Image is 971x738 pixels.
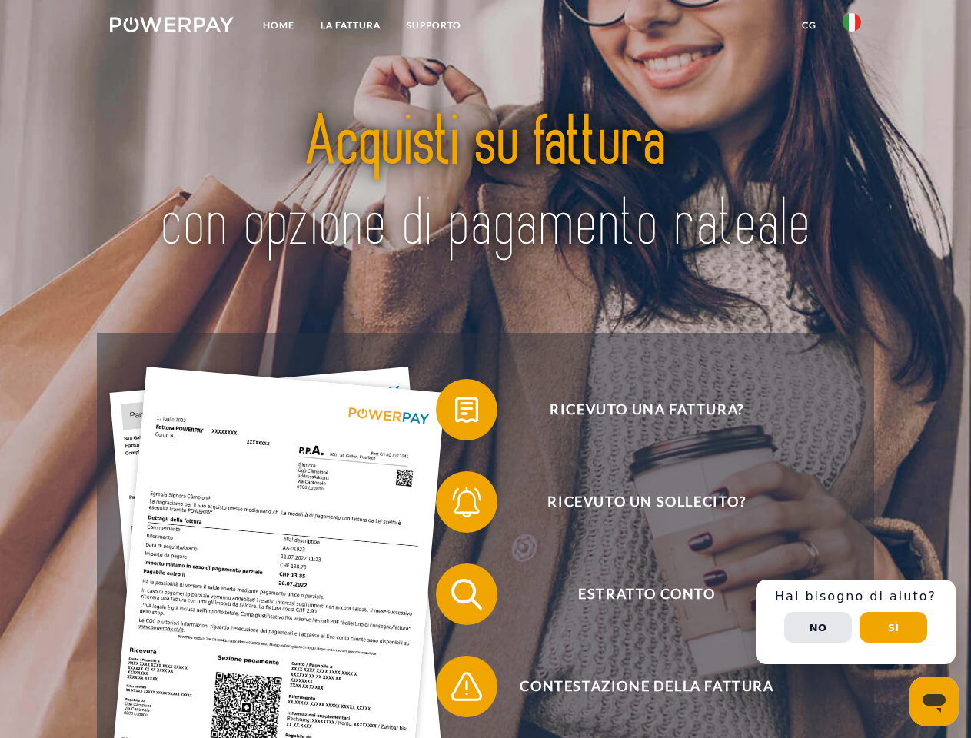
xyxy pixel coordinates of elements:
button: Ricevuto un sollecito? [436,471,836,533]
img: qb_bill.svg [447,391,486,429]
button: Ricevuto una fattura? [436,379,836,440]
button: Sì [860,612,927,643]
iframe: Button to launch messaging window [909,676,959,726]
a: LA FATTURA [308,12,394,39]
button: No [784,612,852,643]
img: qb_bell.svg [447,483,486,521]
img: qb_search.svg [447,575,486,613]
img: qb_warning.svg [447,667,486,706]
a: Supporto [394,12,474,39]
span: Ricevuto un sollecito? [458,471,835,533]
button: Contestazione della fattura [436,656,836,717]
span: Contestazione della fattura [458,656,835,717]
a: Home [250,12,308,39]
div: Schnellhilfe [756,580,956,664]
img: it [843,13,861,32]
img: title-powerpay_it.svg [147,74,824,294]
img: logo-powerpay-white.svg [110,17,234,32]
span: Estratto conto [458,563,835,625]
span: Ricevuto una fattura? [458,379,835,440]
h3: Hai bisogno di aiuto? [765,589,946,604]
a: CG [789,12,830,39]
button: Estratto conto [436,563,836,625]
